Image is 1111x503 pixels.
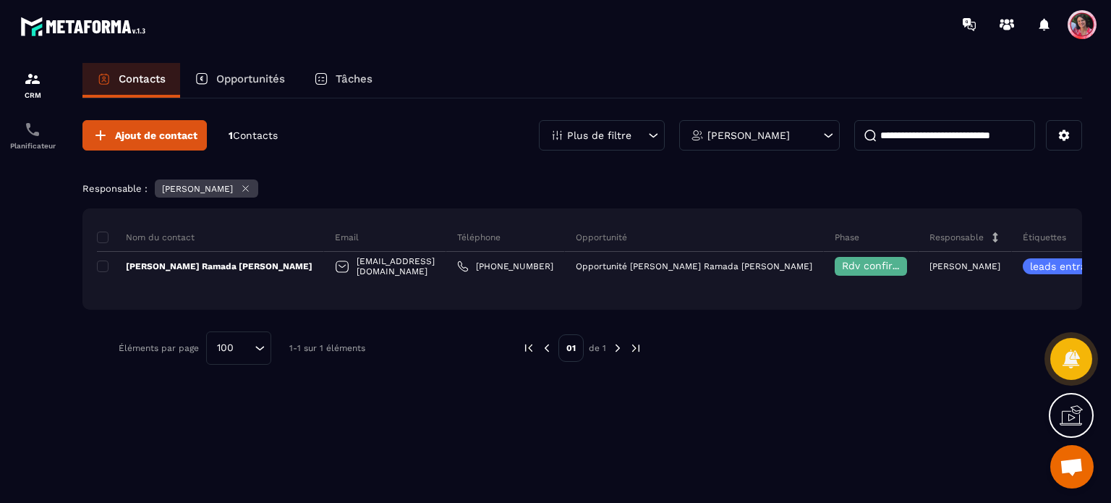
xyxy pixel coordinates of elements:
[4,59,61,110] a: formationformationCRM
[540,342,553,355] img: prev
[239,340,251,356] input: Search for option
[589,342,606,354] p: de 1
[180,63,299,98] a: Opportunités
[206,331,271,365] div: Search for option
[212,340,239,356] span: 100
[929,232,984,243] p: Responsable
[522,342,535,355] img: prev
[707,130,790,140] p: [PERSON_NAME]
[4,110,61,161] a: schedulerschedulerPlanificateur
[119,343,199,353] p: Éléments par page
[835,232,859,243] p: Phase
[229,129,278,143] p: 1
[336,72,373,85] p: Tâches
[629,342,642,355] img: next
[97,261,312,272] p: [PERSON_NAME] Ramada [PERSON_NAME]
[115,128,197,143] span: Ajout de contact
[576,261,812,271] p: Opportunité [PERSON_NAME] Ramada [PERSON_NAME]
[567,130,631,140] p: Plus de filtre
[842,260,924,271] span: Rdv confirmé ✅
[24,70,41,88] img: formation
[299,63,387,98] a: Tâches
[335,232,359,243] p: Email
[929,261,1000,271] p: [PERSON_NAME]
[1050,445,1094,489] div: Ouvrir le chat
[97,232,195,243] p: Nom du contact
[216,72,285,85] p: Opportunités
[162,184,233,194] p: [PERSON_NAME]
[82,183,148,194] p: Responsable :
[558,334,584,362] p: 01
[4,91,61,99] p: CRM
[576,232,627,243] p: Opportunité
[457,261,553,272] a: [PHONE_NUMBER]
[82,120,207,151] button: Ajout de contact
[457,232,501,243] p: Téléphone
[289,343,365,353] p: 1-1 sur 1 éléments
[611,342,624,355] img: next
[119,72,166,85] p: Contacts
[4,142,61,150] p: Planificateur
[233,130,278,141] span: Contacts
[20,13,150,40] img: logo
[24,121,41,138] img: scheduler
[1023,232,1066,243] p: Étiquettes
[82,63,180,98] a: Contacts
